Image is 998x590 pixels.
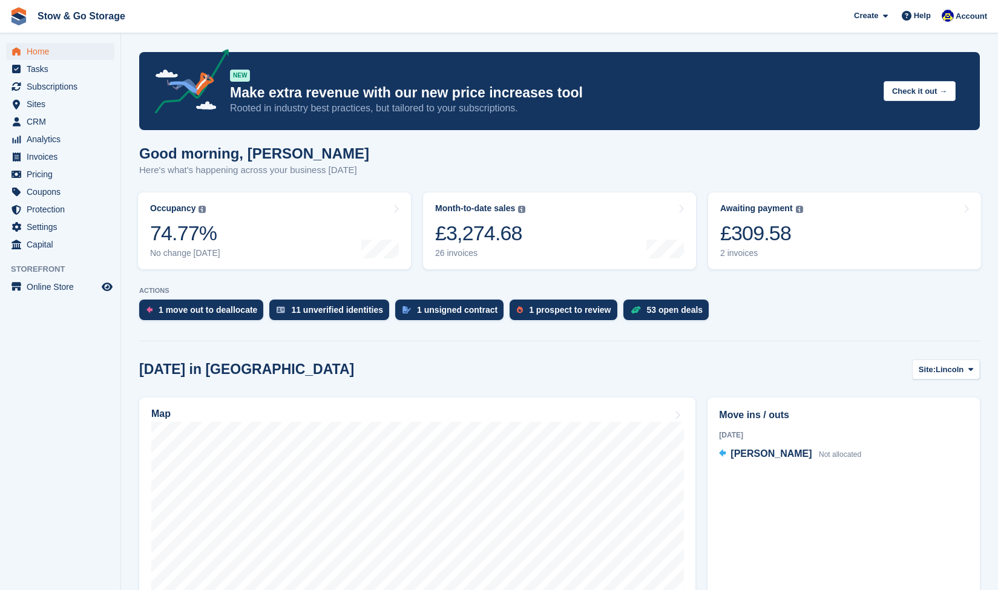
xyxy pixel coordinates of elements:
[647,305,703,315] div: 53 open deals
[27,148,99,165] span: Invoices
[6,201,114,218] a: menu
[6,113,114,130] a: menu
[6,183,114,200] a: menu
[27,43,99,60] span: Home
[269,300,395,326] a: 11 unverified identities
[27,236,99,253] span: Capital
[139,300,269,326] a: 1 move out to deallocate
[912,359,980,379] button: Site: Lincoln
[27,96,99,113] span: Sites
[631,306,641,314] img: deal-1b604bf984904fb50ccaf53a9ad4b4a5d6e5aea283cecdc64d6e3604feb123c2.svg
[159,305,257,315] div: 1 move out to deallocate
[139,145,369,162] h1: Good morning, [PERSON_NAME]
[150,203,195,214] div: Occupancy
[33,6,130,26] a: Stow & Go Storage
[435,203,515,214] div: Month-to-date sales
[529,305,611,315] div: 1 prospect to review
[27,61,99,77] span: Tasks
[27,166,99,183] span: Pricing
[27,278,99,295] span: Online Store
[719,430,968,441] div: [DATE]
[854,10,878,22] span: Create
[291,305,383,315] div: 11 unverified identities
[6,96,114,113] a: menu
[10,7,28,25] img: stora-icon-8386f47178a22dfd0bd8f6a31ec36ba5ce8667c1dd55bd0f319d3a0aa187defe.svg
[27,131,99,148] span: Analytics
[6,61,114,77] a: menu
[435,221,525,246] div: £3,274.68
[139,361,354,378] h2: [DATE] in [GEOGRAPHIC_DATA]
[914,10,931,22] span: Help
[138,192,411,269] a: Occupancy 74.77% No change [DATE]
[151,408,171,419] h2: Map
[936,364,964,376] span: Lincoln
[27,201,99,218] span: Protection
[942,10,954,22] img: Rob Good-Stephenson
[139,163,369,177] p: Here's what's happening across your business [DATE]
[884,81,956,101] button: Check it out →
[150,221,220,246] div: 74.77%
[6,278,114,295] a: menu
[708,192,981,269] a: Awaiting payment £309.58 2 invoices
[6,131,114,148] a: menu
[100,280,114,294] a: Preview store
[6,78,114,95] a: menu
[230,70,250,82] div: NEW
[6,43,114,60] a: menu
[517,306,523,313] img: prospect-51fa495bee0391a8d652442698ab0144808aea92771e9ea1ae160a38d050c398.svg
[230,102,874,115] p: Rooted in industry best practices, but tailored to your subscriptions.
[27,218,99,235] span: Settings
[423,192,696,269] a: Month-to-date sales £3,274.68 26 invoices
[11,263,120,275] span: Storefront
[719,447,861,462] a: [PERSON_NAME] Not allocated
[720,203,793,214] div: Awaiting payment
[27,78,99,95] span: Subscriptions
[417,305,497,315] div: 1 unsigned contract
[6,166,114,183] a: menu
[623,300,715,326] a: 53 open deals
[395,300,510,326] a: 1 unsigned contract
[720,248,803,258] div: 2 invoices
[919,364,936,376] span: Site:
[6,236,114,253] a: menu
[27,113,99,130] span: CRM
[719,408,968,422] h2: Move ins / outs
[435,248,525,258] div: 26 invoices
[199,206,206,213] img: icon-info-grey-7440780725fd019a000dd9b08b2336e03edf1995a4989e88bcd33f0948082b44.svg
[819,450,861,459] span: Not allocated
[27,183,99,200] span: Coupons
[139,287,980,295] p: ACTIONS
[510,300,623,326] a: 1 prospect to review
[146,306,153,313] img: move_outs_to_deallocate_icon-f764333ba52eb49d3ac5e1228854f67142a1ed5810a6f6cc68b1a99e826820c5.svg
[150,248,220,258] div: No change [DATE]
[277,306,285,313] img: verify_identity-adf6edd0f0f0b5bbfe63781bf79b02c33cf7c696d77639b501bdc392416b5a36.svg
[518,206,525,213] img: icon-info-grey-7440780725fd019a000dd9b08b2336e03edf1995a4989e88bcd33f0948082b44.svg
[720,221,803,246] div: £309.58
[6,218,114,235] a: menu
[730,448,812,459] span: [PERSON_NAME]
[145,49,229,118] img: price-adjustments-announcement-icon-8257ccfd72463d97f412b2fc003d46551f7dbcb40ab6d574587a9cd5c0d94...
[230,84,874,102] p: Make extra revenue with our new price increases tool
[796,206,803,213] img: icon-info-grey-7440780725fd019a000dd9b08b2336e03edf1995a4989e88bcd33f0948082b44.svg
[402,306,411,313] img: contract_signature_icon-13c848040528278c33f63329250d36e43548de30e8caae1d1a13099fd9432cc5.svg
[6,148,114,165] a: menu
[956,10,987,22] span: Account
